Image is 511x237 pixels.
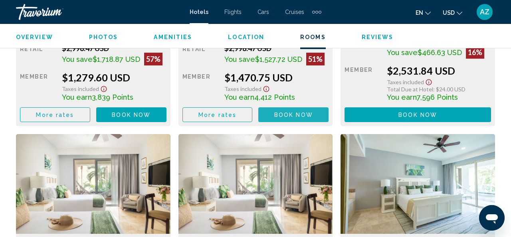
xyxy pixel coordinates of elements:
span: Taxes included [224,85,261,92]
div: 57% [144,53,162,65]
button: Location [228,34,264,41]
div: $1,279.60 USD [62,71,166,83]
img: 0a72711c-377a-4f09-8e03-a0aa3d1e38db.jpeg [178,134,333,234]
iframe: Button to launch messaging window [479,205,505,231]
span: AZ [480,8,489,16]
button: Show Taxes and Fees disclaimer [99,83,109,93]
span: You save [224,55,255,63]
button: Amenities [154,34,192,41]
button: More rates [182,107,253,122]
span: You earn [387,93,417,101]
span: 7,596 Points [417,93,458,101]
span: More rates [198,112,236,118]
span: Photos [89,34,118,40]
button: Reviews [362,34,394,41]
span: Book now [112,112,151,118]
a: Cars [257,9,269,15]
span: Taxes included [62,85,99,92]
a: Hotels [190,9,208,15]
span: Total Due at Hotel [387,86,433,93]
div: $2,531.84 USD [387,65,491,77]
span: en [416,10,423,16]
a: Flights [224,9,242,15]
button: Show Taxes and Fees disclaimer [424,77,434,86]
span: Rooms [300,34,326,40]
div: Retail [182,44,218,65]
span: More rates [36,112,74,118]
button: Change language [416,7,431,18]
div: Member [345,65,380,101]
span: Reviews [362,34,394,40]
button: Overview [16,34,53,41]
div: 16% [466,46,484,59]
span: Taxes included [387,79,424,85]
div: Member [20,71,56,101]
span: $1,718.87 USD [93,55,140,63]
button: Extra navigation items [312,6,321,18]
button: Book now [96,107,166,122]
img: 3dcc156b-4854-4ff9-a3b7-028a19908d68.jpeg [341,134,495,234]
button: User Menu [474,4,495,20]
div: $1,470.75 USD [224,71,329,83]
div: Member [182,71,218,101]
span: You save [387,48,418,57]
a: Travorium [16,4,182,20]
div: 51% [306,53,325,65]
span: Amenities [154,34,192,40]
button: More rates [20,107,90,122]
button: Show Taxes and Fees disclaimer [261,83,271,93]
span: $466.63 USD [418,48,462,57]
div: Retail [20,44,56,65]
span: Book now [274,112,313,118]
span: You save [62,55,93,63]
span: USD [443,10,455,16]
button: Rooms [300,34,326,41]
span: You earn [224,93,254,101]
button: Book now [345,107,491,122]
button: Change currency [443,7,462,18]
span: 4,412 Points [254,93,295,101]
span: 3,839 Points [92,93,133,101]
img: 0a72711c-377a-4f09-8e03-a0aa3d1e38db.jpeg [16,134,170,234]
button: Photos [89,34,118,41]
a: Cruises [285,9,304,15]
button: Book now [258,107,329,122]
span: Overview [16,34,53,40]
span: $1,527.72 USD [255,55,302,63]
span: You earn [62,93,92,101]
div: : $24.00 USD [387,86,491,93]
span: Location [228,34,264,40]
span: Book now [398,112,437,118]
